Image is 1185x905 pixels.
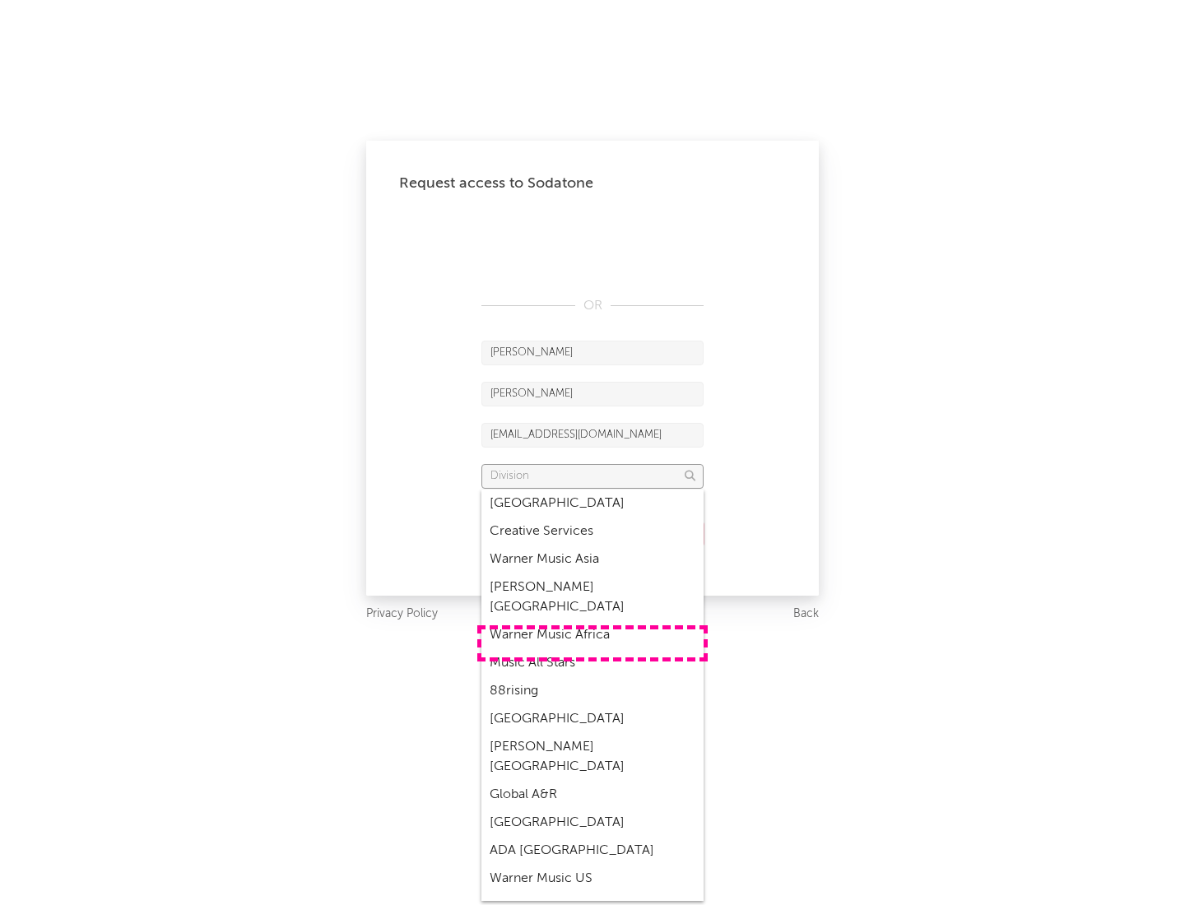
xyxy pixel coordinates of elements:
[481,464,704,489] input: Division
[481,382,704,406] input: Last Name
[481,733,704,781] div: [PERSON_NAME] [GEOGRAPHIC_DATA]
[481,837,704,865] div: ADA [GEOGRAPHIC_DATA]
[481,341,704,365] input: First Name
[481,423,704,448] input: Email
[481,573,704,621] div: [PERSON_NAME] [GEOGRAPHIC_DATA]
[481,621,704,649] div: Warner Music Africa
[793,604,819,624] a: Back
[481,545,704,573] div: Warner Music Asia
[481,677,704,705] div: 88rising
[481,490,704,517] div: [GEOGRAPHIC_DATA]
[481,517,704,545] div: Creative Services
[481,865,704,893] div: Warner Music US
[366,604,438,624] a: Privacy Policy
[481,781,704,809] div: Global A&R
[481,809,704,837] div: [GEOGRAPHIC_DATA]
[399,174,786,193] div: Request access to Sodatone
[481,649,704,677] div: Music All Stars
[481,705,704,733] div: [GEOGRAPHIC_DATA]
[481,296,704,316] div: OR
